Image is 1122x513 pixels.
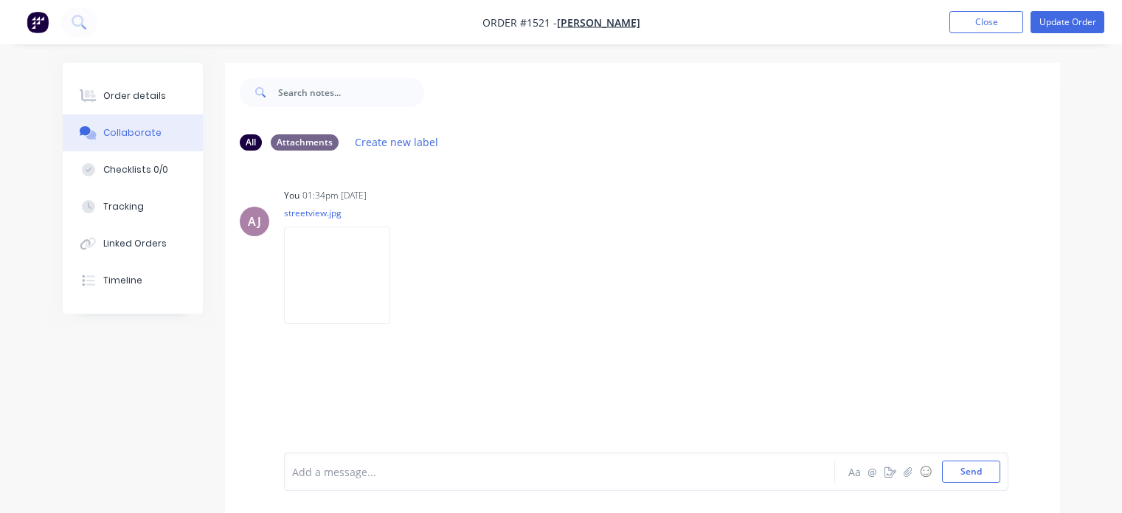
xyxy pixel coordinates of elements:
[103,126,162,140] div: Collaborate
[27,11,49,33] img: Factory
[864,463,882,481] button: @
[103,274,142,287] div: Timeline
[949,11,1023,33] button: Close
[482,16,557,30] span: Order #1521 -
[103,163,168,176] div: Checklists 0/0
[347,132,446,152] button: Create new label
[63,78,203,114] button: Order details
[103,89,166,103] div: Order details
[271,134,339,151] div: Attachments
[846,463,864,481] button: Aa
[63,114,203,151] button: Collaborate
[248,213,261,230] div: AJ
[103,237,167,250] div: Linked Orders
[557,16,640,30] a: [PERSON_NAME]
[63,151,203,188] button: Checklists 0/0
[302,189,367,202] div: 01:34pm [DATE]
[240,134,262,151] div: All
[917,463,935,481] button: ☺
[284,207,405,219] p: streetview.jpg
[63,225,203,262] button: Linked Orders
[1031,11,1104,33] button: Update Order
[1072,463,1107,498] iframe: Intercom live chat
[63,188,203,225] button: Tracking
[284,189,299,202] div: You
[103,200,144,213] div: Tracking
[63,262,203,299] button: Timeline
[278,78,424,107] input: Search notes...
[942,461,1000,483] button: Send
